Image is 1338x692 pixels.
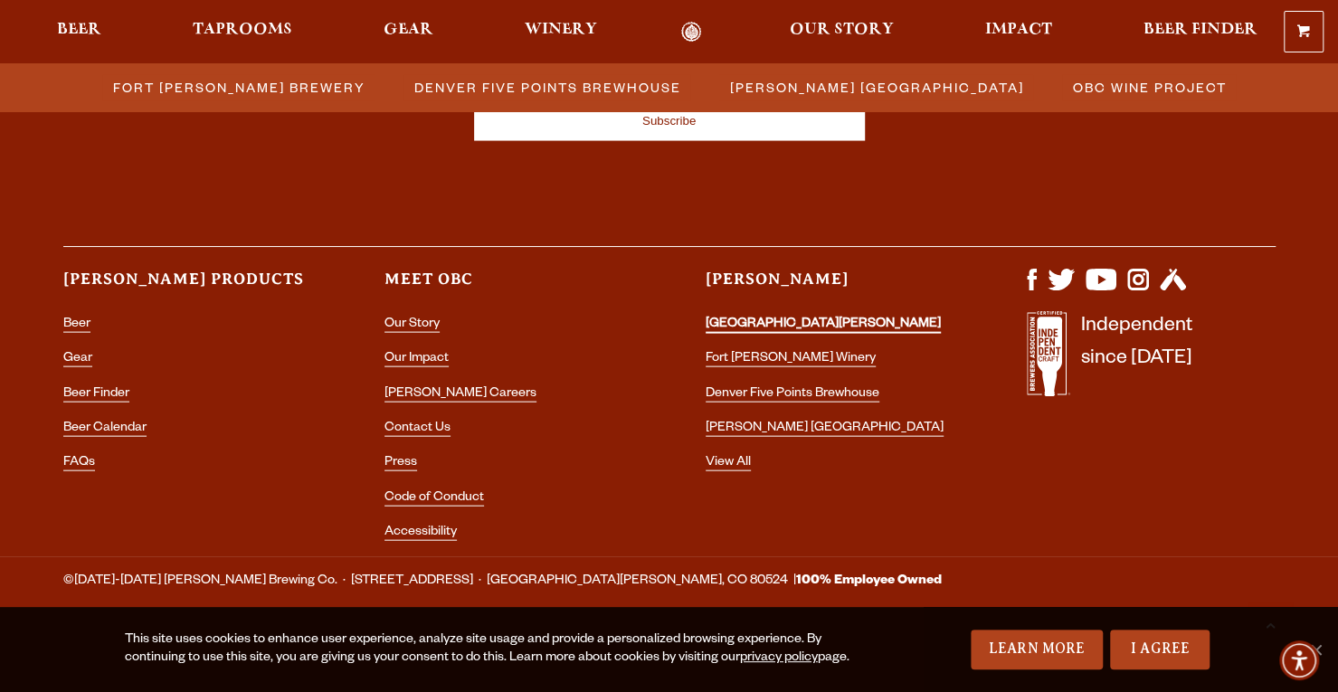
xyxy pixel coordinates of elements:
[384,23,433,37] span: Gear
[474,101,865,141] input: Subscribe
[1248,602,1293,647] a: Scroll to top
[414,74,681,100] span: Denver Five Points Brewhouse
[125,631,873,668] div: This site uses cookies to enhance user experience, analyze site usage and provide a personalized ...
[706,352,876,367] a: Fort [PERSON_NAME] Winery
[719,74,1033,100] a: [PERSON_NAME] [GEOGRAPHIC_DATA]
[706,318,941,334] a: [GEOGRAPHIC_DATA][PERSON_NAME]
[1062,74,1236,100] a: OBC Wine Project
[45,22,113,43] a: Beer
[384,318,440,333] a: Our Story
[63,318,90,333] a: Beer
[1048,281,1075,296] a: Visit us on X (formerly Twitter)
[63,352,92,367] a: Gear
[740,651,818,666] a: privacy policy
[63,570,942,593] span: ©[DATE]-[DATE] [PERSON_NAME] Brewing Co. · [STREET_ADDRESS] · [GEOGRAPHIC_DATA][PERSON_NAME], CO ...
[384,269,633,306] h3: Meet OBC
[706,422,944,437] a: [PERSON_NAME] [GEOGRAPHIC_DATA]
[730,74,1024,100] span: [PERSON_NAME] [GEOGRAPHIC_DATA]
[1160,281,1186,296] a: Visit us on Untappd
[63,456,95,471] a: FAQs
[63,387,129,403] a: Beer Finder
[384,387,536,403] a: [PERSON_NAME] Careers
[63,269,312,306] h3: [PERSON_NAME] Products
[384,526,457,541] a: Accessibility
[384,422,451,437] a: Contact Us
[1110,630,1210,669] a: I Agree
[102,74,375,100] a: Fort [PERSON_NAME] Brewery
[1027,281,1037,296] a: Visit us on Facebook
[384,456,417,471] a: Press
[372,22,445,43] a: Gear
[1132,22,1269,43] a: Beer Finder
[1279,640,1319,680] div: Accessibility Menu
[985,23,1052,37] span: Impact
[657,22,725,43] a: Odell Home
[403,74,690,100] a: Denver Five Points Brewhouse
[1086,281,1116,296] a: Visit us on YouTube
[778,22,906,43] a: Our Story
[181,22,304,43] a: Taprooms
[63,422,147,437] a: Beer Calendar
[113,74,365,100] span: Fort [PERSON_NAME] Brewery
[973,22,1064,43] a: Impact
[971,630,1104,669] a: Learn More
[384,352,449,367] a: Our Impact
[1143,23,1257,37] span: Beer Finder
[1073,74,1227,100] span: OBC Wine Project
[706,269,954,306] h3: [PERSON_NAME]
[525,23,597,37] span: Winery
[1127,281,1149,296] a: Visit us on Instagram
[796,574,942,589] strong: 100% Employee Owned
[706,456,751,471] a: View All
[1081,311,1192,406] p: Independent since [DATE]
[57,23,101,37] span: Beer
[790,23,894,37] span: Our Story
[193,23,292,37] span: Taprooms
[706,387,879,403] a: Denver Five Points Brewhouse
[384,491,484,507] a: Code of Conduct
[513,22,609,43] a: Winery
